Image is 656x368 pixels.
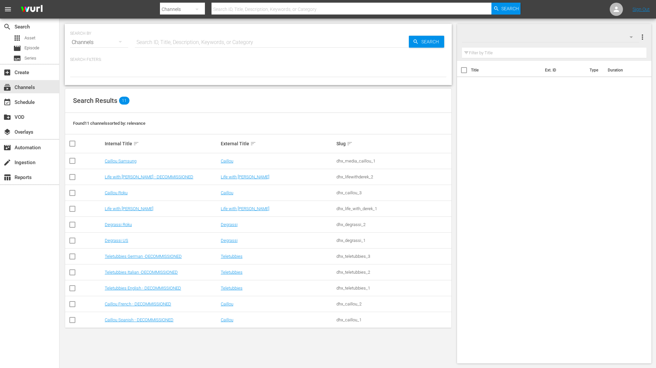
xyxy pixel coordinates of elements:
button: more_vert [638,29,646,45]
th: Type [586,61,604,79]
span: sort [250,141,256,147]
a: Degrassi [221,222,238,227]
a: Teletubbies Italian -DECOMMISSIONED [105,270,178,275]
span: Schedule [3,98,11,106]
div: dhx_lifewithderek_2 [336,174,450,179]
a: Teletubbies [221,286,243,291]
a: Caillou Roku [105,190,128,195]
a: Caillou Spanish - DECOMMISSIONED [105,317,174,322]
span: Channels [3,83,11,91]
a: Caillou Samsung [105,159,136,163]
a: Caillou [221,190,233,195]
span: Asset [13,34,21,42]
span: Search Results [73,97,117,105]
div: External Title [221,140,335,148]
a: Caillou French - DECOMMISSIONED [105,301,171,306]
button: Search [491,3,521,15]
span: Search [3,23,11,31]
div: dhx_degrassi_2 [336,222,450,227]
p: Search Filters: [70,57,446,63]
div: dhx_life_with_derek_1 [336,206,450,211]
span: more_vert [638,33,646,41]
span: menu [4,5,12,13]
span: Search [419,36,444,48]
div: dhx_caillou_2 [336,301,450,306]
a: Degrassi Roku [105,222,132,227]
span: 11 [119,97,130,105]
div: dhx_degrassi_1 [336,238,450,243]
a: Teletubbies English - DECOMMISSIONED [105,286,181,291]
span: Ingestion [3,159,11,166]
span: Reports [3,173,11,181]
span: Series [24,55,36,62]
span: VOD [3,113,11,121]
a: Sign Out [633,7,650,12]
span: Create [3,69,11,76]
a: Caillou [221,317,233,322]
span: Episode [24,45,39,51]
a: Life with [PERSON_NAME] [105,206,153,211]
span: Episode [13,44,21,52]
th: Duration [604,61,643,79]
div: dhx_caillou_1 [336,317,450,322]
div: Slug [336,140,450,148]
div: dhx_caillou_3 [336,190,450,195]
a: Life with [PERSON_NAME] [221,206,269,211]
div: dhx_teletubbies_3 [336,254,450,259]
a: Caillou [221,159,233,163]
a: Degrassi US [105,238,128,243]
span: Overlays [3,128,11,136]
a: Degrassi [221,238,238,243]
span: Asset [24,35,35,41]
span: sort [133,141,139,147]
div: dhx_teletubbies_2 [336,270,450,275]
span: sort [347,141,353,147]
div: dhx_teletubbies_1 [336,286,450,291]
div: Channels [70,33,128,52]
div: dhx_media_caillou_1 [336,159,450,163]
span: Series [13,54,21,62]
a: Life with [PERSON_NAME] - DECOMMISSIONED [105,174,193,179]
a: Teletubbies [221,270,243,275]
th: Ext. ID [541,61,586,79]
span: Automation [3,144,11,152]
a: Teletubbies [221,254,243,259]
a: Caillou [221,301,233,306]
img: ans4CAIJ8jUAAAAAAAAAAAAAAAAAAAAAAAAgQb4GAAAAAAAAAAAAAAAAAAAAAAAAJMjXAAAAAAAAAAAAAAAAAAAAAAAAgAT5G... [16,2,48,17]
a: Life with [PERSON_NAME] [221,174,269,179]
span: Search [501,3,519,15]
button: Search [409,36,444,48]
a: Teletubbies German -DECOMMISSIONED [105,254,182,259]
th: Title [471,61,541,79]
div: Internal Title [105,140,219,148]
span: Found 11 channels sorted by: relevance [73,121,145,126]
